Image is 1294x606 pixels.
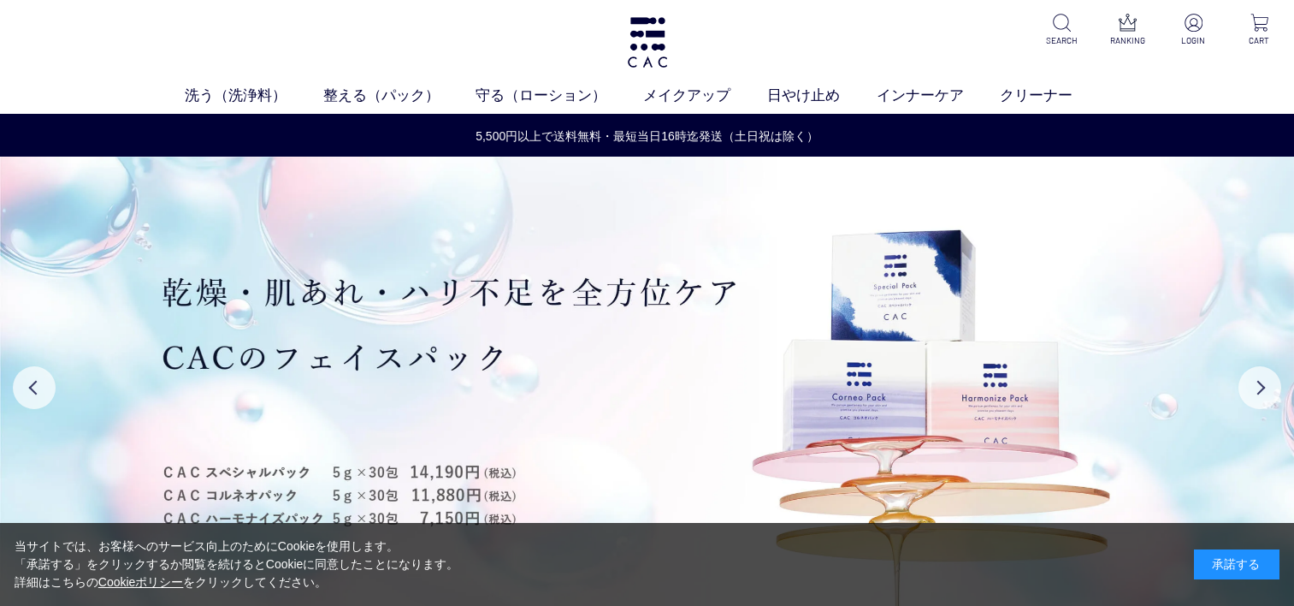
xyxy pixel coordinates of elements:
a: インナーケア [877,85,1001,107]
div: 当サイトでは、お客様へのサービス向上のためにCookieを使用します。 「承諾する」をクリックするか閲覧を続けるとCookieに同意したことになります。 詳細はこちらの をクリックしてください。 [15,538,459,591]
a: 守る（ローション） [476,85,643,107]
a: Cookieポリシー [98,575,184,589]
img: logo [625,17,670,68]
a: 洗う（洗浄料） [185,85,323,107]
a: クリーナー [1000,85,1109,107]
p: RANKING [1107,34,1149,47]
p: CART [1238,34,1280,47]
button: Next [1238,366,1281,409]
div: 承諾する [1194,550,1279,579]
a: 5,500円以上で送料無料・最短当日16時迄発送（土日祝は除く） [1,128,1293,146]
button: Previous [13,366,56,409]
a: メイクアップ [643,85,767,107]
a: LOGIN [1173,14,1214,47]
a: 整える（パック） [323,85,476,107]
p: LOGIN [1173,34,1214,47]
a: 日やけ止め [767,85,877,107]
a: RANKING [1107,14,1149,47]
p: SEARCH [1041,34,1083,47]
a: SEARCH [1041,14,1083,47]
a: CART [1238,14,1280,47]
